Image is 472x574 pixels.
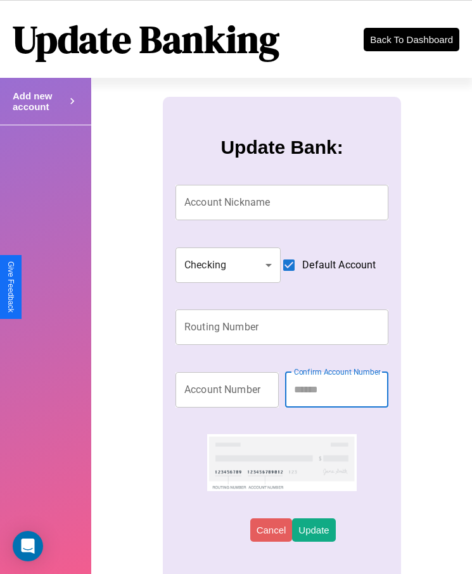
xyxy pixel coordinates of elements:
div: Checking [175,247,281,283]
button: Back To Dashboard [364,28,459,51]
div: Give Feedback [6,261,15,313]
div: Open Intercom Messenger [13,531,43,561]
span: Default Account [302,258,376,273]
label: Confirm Account Number [294,366,381,377]
h3: Update Bank: [220,137,343,158]
img: check [207,434,356,491]
button: Cancel [250,518,293,542]
h1: Update Banking [13,13,279,65]
h4: Add new account [13,90,66,112]
button: Update [292,518,335,542]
